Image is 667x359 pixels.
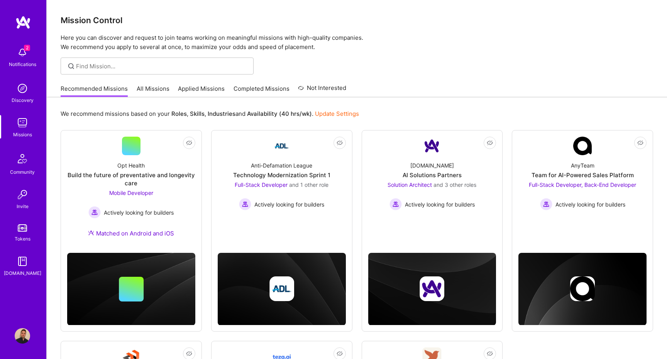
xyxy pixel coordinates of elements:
[178,85,225,97] a: Applied Missions
[423,137,441,155] img: Company Logo
[234,85,289,97] a: Completed Missions
[186,140,192,146] i: icon EyeClosed
[15,187,30,202] img: Invite
[13,328,32,344] a: User Avatar
[137,85,169,97] a: All Missions
[61,15,653,25] h3: Mission Control
[208,110,235,117] b: Industries
[4,269,41,277] div: [DOMAIN_NAME]
[247,110,312,117] b: Availability (40 hrs/wk)
[529,181,636,188] span: Full-Stack Developer, Back-End Developer
[235,181,288,188] span: Full-Stack Developer
[109,190,153,196] span: Mobile Developer
[17,202,29,210] div: Invite
[368,137,496,228] a: Company Logo[DOMAIN_NAME]AI Solutions PartnersSolution Architect and 3 other rolesActively lookin...
[117,161,145,169] div: Opt Health
[104,208,174,217] span: Actively looking for builders
[76,62,248,70] input: Find Mission...
[15,115,30,130] img: teamwork
[13,149,32,168] img: Community
[88,230,94,236] img: Ateam Purple Icon
[15,15,31,29] img: logo
[15,254,30,269] img: guide book
[637,140,643,146] i: icon EyeClosed
[18,224,27,232] img: tokens
[337,351,343,357] i: icon EyeClosed
[12,96,34,104] div: Discovery
[15,328,30,344] img: User Avatar
[61,110,359,118] p: We recommend missions based on your , , and .
[218,253,346,325] img: cover
[487,351,493,357] i: icon EyeClosed
[61,85,128,97] a: Recommended Missions
[15,81,30,96] img: discovery
[540,198,552,210] img: Actively looking for builders
[9,60,36,68] div: Notifications
[410,161,454,169] div: [DOMAIN_NAME]
[24,45,30,51] span: 2
[571,161,594,169] div: AnyTeam
[273,137,291,155] img: Company Logo
[186,351,192,357] i: icon EyeClosed
[298,83,346,97] a: Not Interested
[233,171,330,179] div: Technology Modernization Sprint 1
[518,137,647,228] a: Company LogoAnyTeamTeam for AI-Powered Sales PlatformFull-Stack Developer, Back-End Developer Act...
[15,235,30,243] div: Tokens
[67,253,195,325] img: cover
[315,110,359,117] a: Update Settings
[570,276,595,301] img: Company logo
[405,200,475,208] span: Actively looking for builders
[518,253,647,325] img: cover
[337,140,343,146] i: icon EyeClosed
[88,229,174,237] div: Matched on Android and iOS
[67,62,76,71] i: icon SearchGrey
[403,171,462,179] div: AI Solutions Partners
[420,276,444,301] img: Company logo
[532,171,634,179] div: Team for AI-Powered Sales Platform
[88,206,101,218] img: Actively looking for builders
[289,181,328,188] span: and 1 other role
[389,198,402,210] img: Actively looking for builders
[61,33,653,52] p: Here you can discover and request to join teams working on meaningful missions with high-quality ...
[487,140,493,146] i: icon EyeClosed
[368,253,496,325] img: cover
[555,200,625,208] span: Actively looking for builders
[15,45,30,60] img: bell
[10,168,35,176] div: Community
[171,110,187,117] b: Roles
[67,171,195,187] div: Build the future of preventative and longevity care
[433,181,476,188] span: and 3 other roles
[239,198,251,210] img: Actively looking for builders
[13,130,32,139] div: Missions
[388,181,432,188] span: Solution Architect
[190,110,205,117] b: Skills
[254,200,324,208] span: Actively looking for builders
[251,161,312,169] div: Anti-Defamation League
[67,137,195,247] a: Opt HealthBuild the future of preventative and longevity careMobile Developer Actively looking fo...
[269,276,294,301] img: Company logo
[218,137,346,228] a: Company LogoAnti-Defamation LeagueTechnology Modernization Sprint 1Full-Stack Developer and 1 oth...
[573,137,592,155] img: Company Logo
